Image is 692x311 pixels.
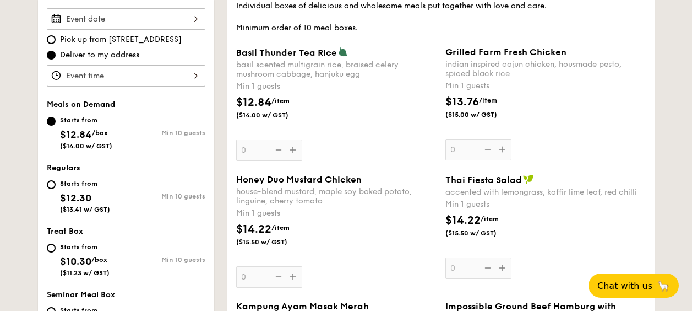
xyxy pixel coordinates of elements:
[445,199,646,210] div: Min 1 guests
[236,187,437,206] div: house-blend mustard, maple soy baked potato, linguine, cherry tomato
[236,47,337,58] span: Basil Thunder Tea Rice
[126,192,205,200] div: Min 10 guests
[236,111,311,120] span: ($14.00 w/ GST)
[479,96,497,104] span: /item
[445,110,520,119] span: ($15.00 w/ GST)
[445,229,520,238] span: ($15.50 w/ GST)
[47,117,56,126] input: Starts from$12.84/box($14.00 w/ GST)Min 10 guests
[47,227,83,236] span: Treat Box
[47,180,56,189] input: Starts from$12.30($13.41 w/ GST)Min 10 guests
[47,244,56,253] input: Starts from$10.30/box($11.23 w/ GST)Min 10 guests
[523,174,534,184] img: icon-vegan.f8ff3823.svg
[47,100,115,109] span: Meals on Demand
[445,81,646,92] div: Min 1 guests
[47,35,56,44] input: Pick up from [STREET_ADDRESS]
[236,81,437,92] div: Min 1 guests
[60,116,112,125] div: Starts from
[91,256,107,264] span: /box
[445,47,566,57] span: Grilled Farm Fresh Chicken
[445,214,481,227] span: $14.22
[445,95,479,109] span: $13.76
[60,142,112,150] span: ($14.00 w/ GST)
[445,187,646,197] div: accented with lemongrass, kaffir lime leaf, red chilli
[236,1,646,34] div: Individual boxes of delicious and wholesome meals put together with love and care. Minimum order ...
[60,34,182,45] span: Pick up from [STREET_ADDRESS]
[92,129,108,137] span: /box
[47,65,205,87] input: Event time
[271,97,290,105] span: /item
[236,96,271,109] span: $12.84
[60,243,110,251] div: Starts from
[60,269,110,277] span: ($11.23 w/ GST)
[271,224,290,232] span: /item
[60,255,91,267] span: $10.30
[589,274,679,298] button: Chat with us🦙
[60,128,92,141] span: $12.84
[338,47,348,57] img: icon-vegetarian.fe4039eb.svg
[236,60,437,79] div: basil scented multigrain rice, braised celery mushroom cabbage, hanjuku egg
[60,206,110,213] span: ($13.41 w/ GST)
[60,50,139,61] span: Deliver to my address
[445,175,522,185] span: Thai Fiesta Salad
[236,223,271,236] span: $14.22
[481,215,499,223] span: /item
[445,60,646,78] div: indian inspired cajun chicken, housmade pesto, spiced black rice
[236,208,437,219] div: Min 1 guests
[60,192,91,204] span: $12.30
[47,163,80,173] span: Regulars
[60,179,110,188] div: Starts from
[657,280,670,292] span: 🦙
[126,129,205,137] div: Min 10 guests
[47,8,205,30] input: Event date
[47,51,56,60] input: Deliver to my address
[126,256,205,264] div: Min 10 guests
[47,290,115,299] span: Seminar Meal Box
[236,238,311,246] span: ($15.50 w/ GST)
[597,281,652,291] span: Chat with us
[236,174,362,185] span: Honey Duo Mustard Chicken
